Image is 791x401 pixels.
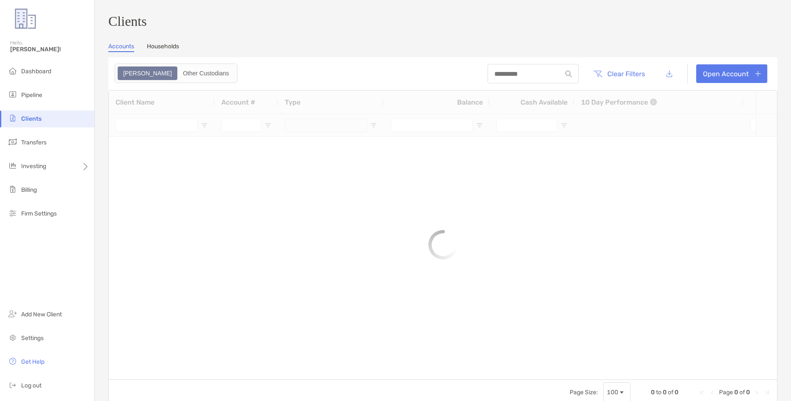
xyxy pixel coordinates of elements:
span: to [656,389,661,396]
div: Next Page [753,389,760,396]
img: investing icon [8,160,18,171]
span: 0 [651,389,655,396]
img: settings icon [8,332,18,343]
span: Dashboard [21,68,51,75]
img: add_new_client icon [8,309,18,319]
span: Investing [21,163,46,170]
span: Add New Client [21,311,62,318]
div: Zoe [119,67,176,79]
a: Households [147,43,179,52]
div: Other Custodians [178,67,234,79]
div: segmented control [115,64,237,83]
img: input icon [565,71,572,77]
span: 0 [663,389,667,396]
span: Settings [21,335,44,342]
img: get-help icon [8,356,18,366]
span: Firm Settings [21,210,57,217]
img: firm-settings icon [8,208,18,218]
span: 0 [734,389,738,396]
span: 0 [746,389,750,396]
span: Transfers [21,139,47,146]
div: Previous Page [709,389,716,396]
span: Page [719,389,733,396]
span: Clients [21,115,41,122]
img: dashboard icon [8,66,18,76]
div: Last Page [763,389,770,396]
span: Get Help [21,358,44,365]
img: pipeline icon [8,89,18,100]
span: [PERSON_NAME]! [10,46,89,53]
div: Page Size: [570,389,598,396]
img: transfers icon [8,137,18,147]
img: clients icon [8,113,18,123]
a: Open Account [696,64,767,83]
a: Accounts [108,43,134,52]
span: of [668,389,673,396]
img: logout icon [8,380,18,390]
div: First Page [699,389,706,396]
span: 0 [675,389,678,396]
div: 100 [607,389,618,396]
span: Log out [21,382,41,389]
button: Clear Filters [587,64,651,83]
span: of [739,389,745,396]
span: Billing [21,186,37,194]
h3: Clients [108,14,777,29]
img: Zoe Logo [10,3,41,34]
span: Pipeline [21,91,42,99]
img: billing icon [8,184,18,194]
